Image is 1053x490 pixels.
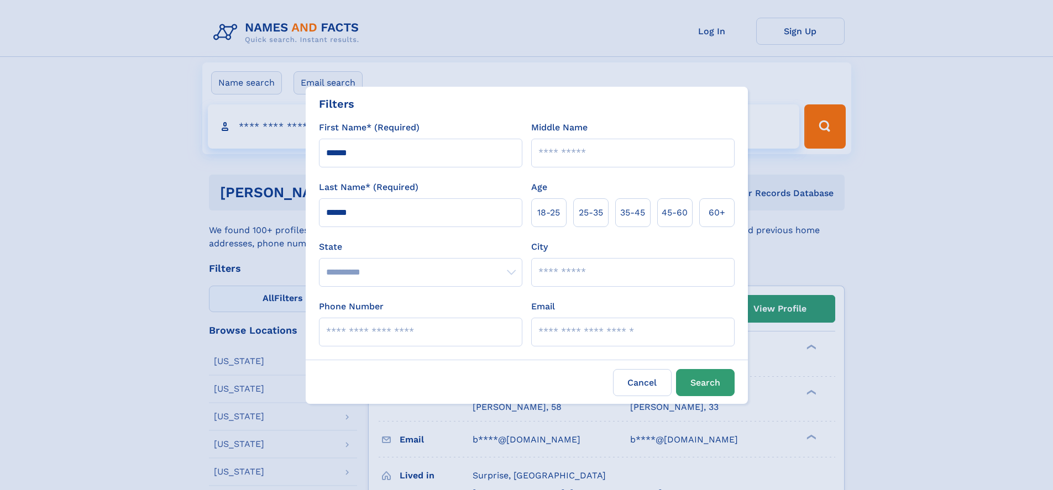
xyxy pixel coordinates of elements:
[531,240,548,254] label: City
[319,240,522,254] label: State
[531,300,555,313] label: Email
[579,206,603,219] span: 25‑35
[319,121,420,134] label: First Name* (Required)
[531,181,547,194] label: Age
[676,369,735,396] button: Search
[531,121,588,134] label: Middle Name
[620,206,645,219] span: 35‑45
[537,206,560,219] span: 18‑25
[662,206,688,219] span: 45‑60
[319,300,384,313] label: Phone Number
[709,206,725,219] span: 60+
[319,96,354,112] div: Filters
[319,181,418,194] label: Last Name* (Required)
[613,369,672,396] label: Cancel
